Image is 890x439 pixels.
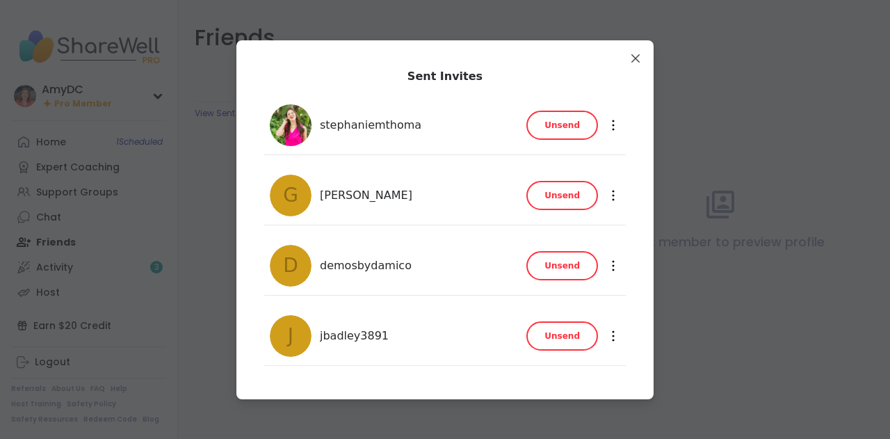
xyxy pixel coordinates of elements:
button: Unsend [526,321,598,351]
button: Unsend [526,111,598,140]
div: Sent Invites [407,68,483,85]
span: j [288,321,293,351]
span: G [283,181,298,210]
span: [PERSON_NAME] [320,187,412,204]
img: stephaniemthoma [270,104,311,146]
span: demosbydamico [320,257,412,274]
span: Unsend [544,189,580,202]
span: stephaniemthoma [320,117,421,134]
button: Unsend [526,181,598,210]
button: Unsend [526,251,598,280]
span: Unsend [544,119,580,131]
span: jbadley3891 [320,328,389,344]
span: Unsend [544,330,580,342]
span: Unsend [544,260,580,272]
span: d [283,251,298,280]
